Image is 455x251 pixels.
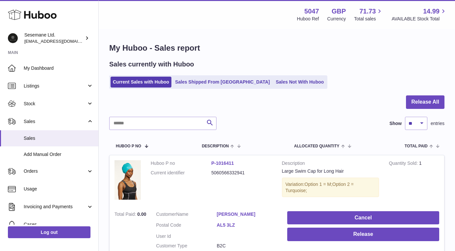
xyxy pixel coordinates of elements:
[431,120,444,127] span: entries
[211,170,272,176] dd: 5060566332941
[109,43,444,53] h1: My Huboo - Sales report
[211,161,234,166] a: P-1016411
[8,226,90,238] a: Log out
[111,77,171,88] a: Current Sales with Huboo
[24,65,93,71] span: My Dashboard
[8,33,18,43] img: info@soulcap.com
[273,77,326,88] a: Sales Not With Huboo
[392,7,447,22] a: 14.99 AVAILABLE Stock Total
[24,135,93,141] span: Sales
[304,7,319,16] strong: 5047
[282,178,379,197] div: Variation:
[423,7,440,16] span: 14.99
[389,161,419,167] strong: Quantity Sold
[354,7,383,22] a: 71.73 Total sales
[24,204,87,210] span: Invoicing and Payments
[24,168,87,174] span: Orders
[156,243,217,249] dt: Customer Type
[24,186,93,192] span: Usage
[297,16,319,22] div: Huboo Ref
[406,95,444,109] button: Release All
[24,32,84,44] div: Sesemane Ltd.
[287,211,439,225] button: Cancel
[294,144,340,148] span: ALLOCATED Quantity
[109,60,194,69] h2: Sales currently with Huboo
[287,228,439,241] button: Release
[116,144,141,148] span: Huboo P no
[114,212,137,218] strong: Total Paid
[24,221,93,228] span: Cases
[156,211,217,219] dt: Name
[173,77,272,88] a: Sales Shipped From [GEOGRAPHIC_DATA]
[156,212,176,217] span: Customer
[282,168,379,174] div: Large Swim Cap for Long Hair
[217,243,277,249] dd: B2C
[137,212,146,217] span: 0.00
[156,233,217,239] dt: User Id
[217,222,277,228] a: AL5 3LZ
[156,222,217,230] dt: Postal Code
[282,160,379,168] strong: Description
[354,16,383,22] span: Total sales
[390,120,402,127] label: Show
[359,7,376,16] span: 71.73
[305,182,332,187] span: Option 1 = M;
[327,16,346,22] div: Currency
[151,160,211,166] dt: Huboo P no
[392,16,447,22] span: AVAILABLE Stock Total
[217,211,277,217] a: [PERSON_NAME]
[405,144,428,148] span: Total paid
[24,38,97,44] span: [EMAIL_ADDRESS][DOMAIN_NAME]
[384,155,444,206] td: 1
[24,118,87,125] span: Sales
[332,7,346,16] strong: GBP
[24,83,87,89] span: Listings
[24,101,87,107] span: Stock
[151,170,211,176] dt: Current identifier
[202,144,229,148] span: Description
[286,182,354,193] span: Option 2 = Turquoise;
[24,151,93,158] span: Add Manual Order
[114,160,141,200] img: 50471738256878.jpeg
